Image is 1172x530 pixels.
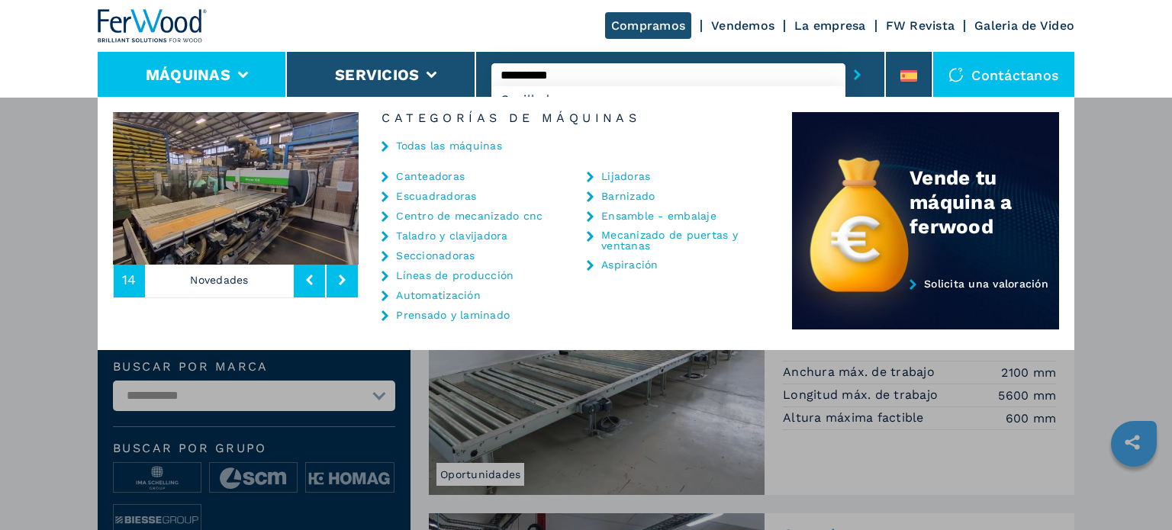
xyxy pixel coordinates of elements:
a: Líneas de producción [396,270,514,281]
a: Prensado y laminado [396,310,510,320]
img: image [359,112,604,265]
img: image [113,112,359,265]
a: Centro de mecanizado cnc [396,210,543,221]
button: Máquinas [146,66,230,84]
div: Cepilladora [491,86,846,114]
a: La empresa [794,18,866,33]
a: Canteadoras [396,171,465,181]
a: Automatización [396,290,481,300]
a: Lijadoras [601,171,650,181]
a: Escuadradoras [396,191,476,201]
h6: Categorías de máquinas [359,112,792,124]
a: Seccionadoras [396,250,475,261]
a: Compramos [605,12,691,39]
a: Galeria de Video [974,18,1074,33]
a: Vendemos [711,18,774,33]
div: Contáctanos [933,52,1074,98]
button: Servicios [335,66,419,84]
img: Contáctanos [948,67,964,82]
a: Todas las máquinas [396,140,502,151]
p: Novedades [145,262,295,297]
a: Aspiración [601,259,658,270]
button: submit-button [845,57,869,92]
a: Mecanizado de puertas y ventanas [601,230,754,251]
a: Barnizado [601,191,655,201]
img: Ferwood [98,9,208,43]
span: 14 [122,273,137,287]
a: Taladro y clavijadora [396,230,507,241]
a: Ensamble - embalaje [601,210,716,221]
a: FW Revista [886,18,955,33]
a: Solicita una valoración [792,278,1059,330]
div: Vende tu máquina a ferwood [910,165,1059,239]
